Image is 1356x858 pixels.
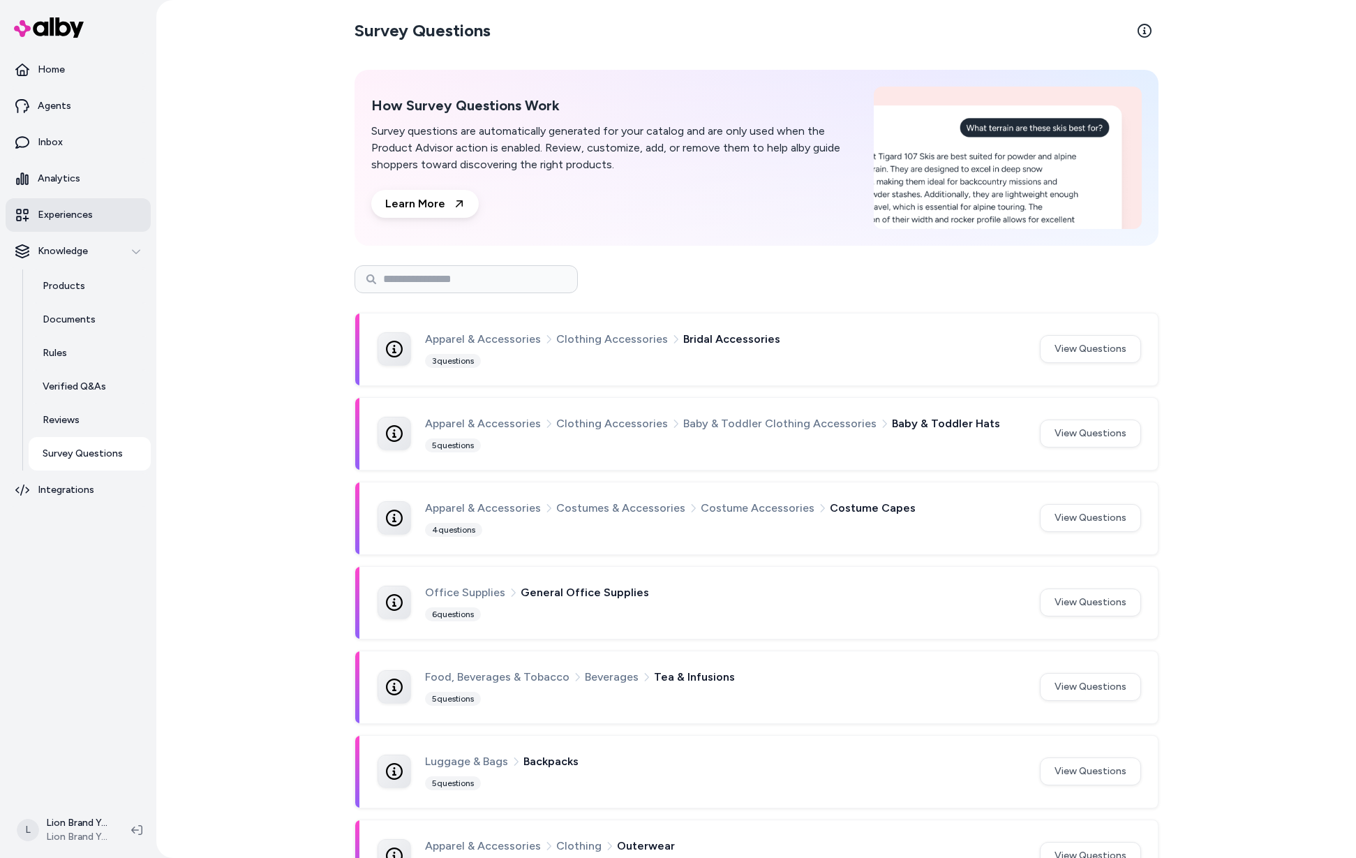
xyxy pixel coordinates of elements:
[43,313,96,327] p: Documents
[683,415,877,433] span: Baby & Toddler Clothing Accessories
[1040,335,1141,363] button: View Questions
[371,123,857,173] p: Survey questions are automatically generated for your catalog and are only used when the Product ...
[556,415,668,433] span: Clothing Accessories
[6,235,151,268] button: Knowledge
[6,473,151,507] a: Integrations
[6,53,151,87] a: Home
[8,808,120,852] button: LLion Brand Yarn ShopifyLion Brand Yarn
[29,303,151,336] a: Documents
[38,244,88,258] p: Knowledge
[425,415,541,433] span: Apparel & Accessories
[585,668,639,686] span: Beverages
[38,483,94,497] p: Integrations
[556,330,668,348] span: Clothing Accessories
[556,837,602,855] span: Clothing
[38,63,65,77] p: Home
[38,172,80,186] p: Analytics
[29,269,151,303] a: Products
[14,17,84,38] img: alby Logo
[371,97,857,114] h2: How Survey Questions Work
[683,330,780,348] span: Bridal Accessories
[46,816,109,830] p: Lion Brand Yarn Shopify
[43,380,106,394] p: Verified Q&As
[556,499,685,517] span: Costumes & Accessories
[43,346,67,360] p: Rules
[425,668,569,686] span: Food, Beverages & Tobacco
[46,830,109,844] span: Lion Brand Yarn
[425,584,505,602] span: Office Supplies
[425,354,481,368] div: 3 questions
[425,753,508,771] span: Luggage & Bags
[38,208,93,222] p: Experiences
[1040,757,1141,785] button: View Questions
[654,668,735,686] span: Tea & Infusions
[617,837,675,855] span: Outerwear
[1040,420,1141,448] button: View Questions
[355,20,491,42] h2: Survey Questions
[523,753,579,771] span: Backpacks
[29,336,151,370] a: Rules
[425,837,541,855] span: Apparel & Accessories
[6,162,151,195] a: Analytics
[43,447,123,461] p: Survey Questions
[6,126,151,159] a: Inbox
[425,692,481,706] div: 5 questions
[43,413,80,427] p: Reviews
[701,499,814,517] span: Costume Accessories
[6,198,151,232] a: Experiences
[371,190,479,218] a: Learn More
[29,370,151,404] a: Verified Q&As
[425,330,541,348] span: Apparel & Accessories
[425,607,481,621] div: 6 questions
[43,279,85,293] p: Products
[425,499,541,517] span: Apparel & Accessories
[29,437,151,471] a: Survey Questions
[425,523,482,537] div: 4 questions
[892,415,1000,433] span: Baby & Toddler Hats
[17,819,39,841] span: L
[38,135,63,149] p: Inbox
[830,499,916,517] span: Costume Capes
[29,404,151,437] a: Reviews
[425,776,481,790] div: 5 questions
[1040,504,1141,532] button: View Questions
[874,87,1142,229] img: How Survey Questions Work
[521,584,649,602] span: General Office Supplies
[6,89,151,123] a: Agents
[1040,673,1141,701] button: View Questions
[425,438,481,452] div: 5 questions
[38,99,71,113] p: Agents
[1040,589,1141,616] button: View Questions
